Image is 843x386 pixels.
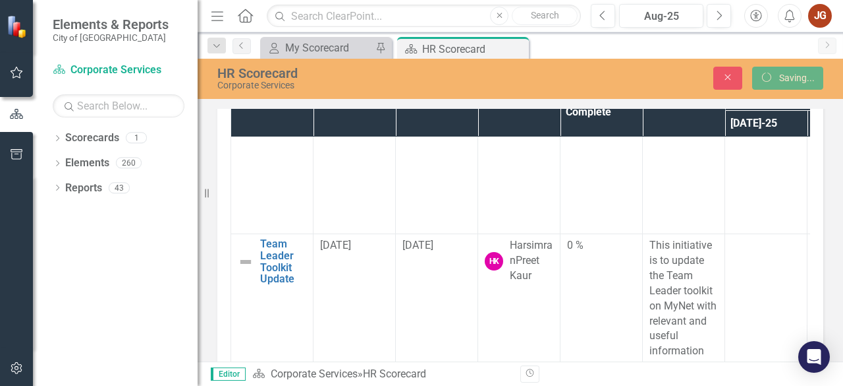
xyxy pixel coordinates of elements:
div: » [252,367,510,382]
button: Search [512,7,578,25]
span: [DATE] [320,239,351,251]
div: HR Scorecard [217,66,548,80]
button: JG [808,4,832,28]
button: Aug-25 [619,4,703,28]
img: ClearPoint Strategy [7,15,30,38]
div: My Scorecard [285,40,372,56]
div: HK [485,252,503,271]
div: 1 [126,133,147,144]
span: [DATE] [402,239,433,251]
div: HR Scorecard [422,41,526,57]
div: Aug-25 [624,9,699,24]
button: Saving... [752,67,823,90]
small: City of [GEOGRAPHIC_DATA] [53,32,169,43]
div: HarsimranPreet Kaur [510,238,553,284]
span: Search [531,10,559,20]
a: Team Leader Toolkit Update [260,238,306,284]
a: Reports [65,181,102,196]
span: This initiative is to update the Team Leader toolkit on MyNet with relevant and useful informatio... [649,239,717,372]
a: Corporate Services [271,368,358,380]
div: 43 [109,182,130,193]
div: 260 [116,158,142,169]
span: Elements & Reports [53,16,169,32]
input: Search ClearPoint... [267,5,581,28]
div: Open Intercom Messenger [798,341,830,373]
a: Scorecards [65,131,119,146]
div: Corporate Services [217,80,548,90]
a: Elements [65,156,109,171]
div: HR Scorecard [363,368,426,380]
a: Corporate Services [53,63,184,78]
a: My Scorecard [263,40,372,56]
span: Editor [211,368,246,381]
div: 0 % [567,238,636,253]
img: Not Defined [238,254,254,270]
input: Search Below... [53,94,184,117]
